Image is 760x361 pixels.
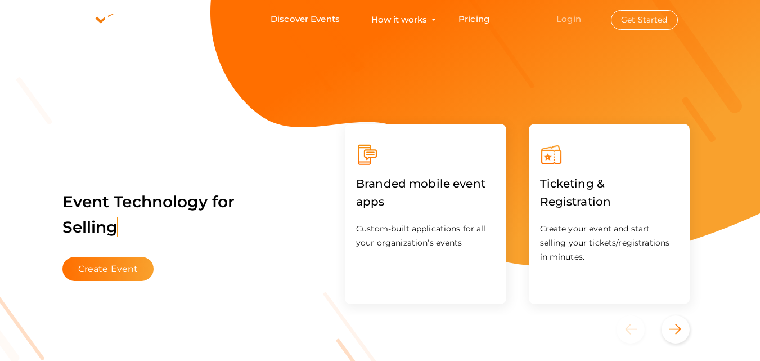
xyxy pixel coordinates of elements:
[617,315,659,344] button: Previous
[271,9,340,30] a: Discover Events
[356,197,495,208] a: Branded mobile event apps
[611,10,678,30] button: Get Started
[356,166,495,219] label: Branded mobile event apps
[540,197,679,208] a: Ticketing & Registration
[540,166,679,219] label: Ticketing & Registration
[540,222,679,264] p: Create your event and start selling your tickets/registrations in minutes.
[62,175,235,254] label: Event Technology for
[458,9,489,30] a: Pricing
[556,14,581,24] a: Login
[356,222,495,250] p: Custom-built applications for all your organization’s events
[62,257,154,281] button: Create Event
[62,217,119,237] span: Selling
[368,9,430,30] button: How it works
[662,315,690,344] button: Next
